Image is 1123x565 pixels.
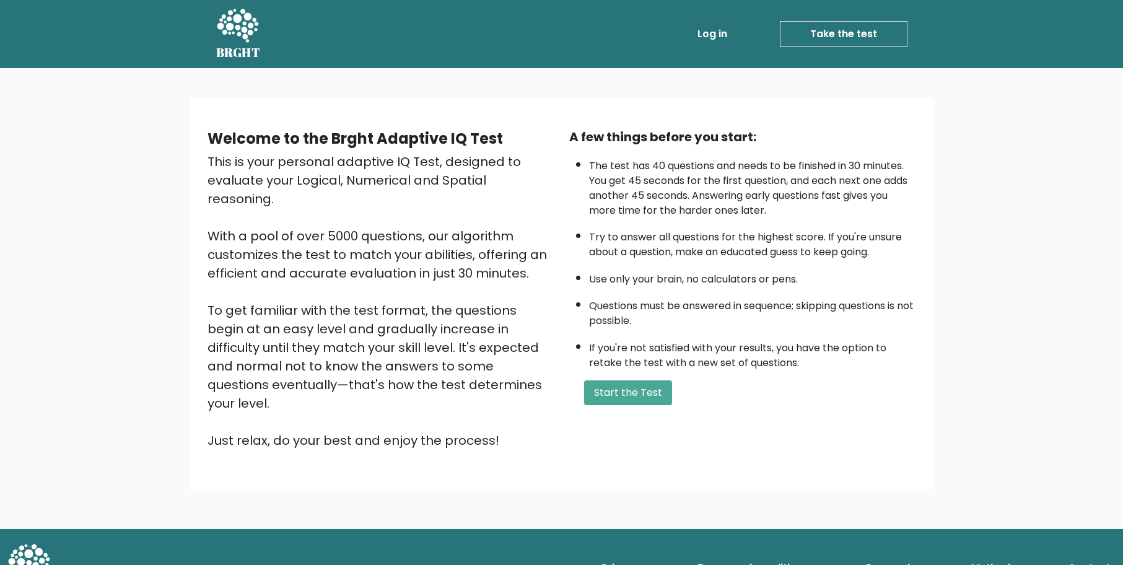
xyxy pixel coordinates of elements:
[208,128,503,149] b: Welcome to the Brght Adaptive IQ Test
[589,266,916,287] li: Use only your brain, no calculators or pens.
[584,380,672,405] button: Start the Test
[569,128,916,146] div: A few things before you start:
[216,5,261,63] a: BRGHT
[780,21,907,47] a: Take the test
[693,22,732,46] a: Log in
[208,152,554,450] div: This is your personal adaptive IQ Test, designed to evaluate your Logical, Numerical and Spatial ...
[216,45,261,60] h5: BRGHT
[589,292,916,328] li: Questions must be answered in sequence; skipping questions is not possible.
[589,224,916,260] li: Try to answer all questions for the highest score. If you're unsure about a question, make an edu...
[589,335,916,370] li: If you're not satisfied with your results, you have the option to retake the test with a new set ...
[589,152,916,218] li: The test has 40 questions and needs to be finished in 30 minutes. You get 45 seconds for the firs...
